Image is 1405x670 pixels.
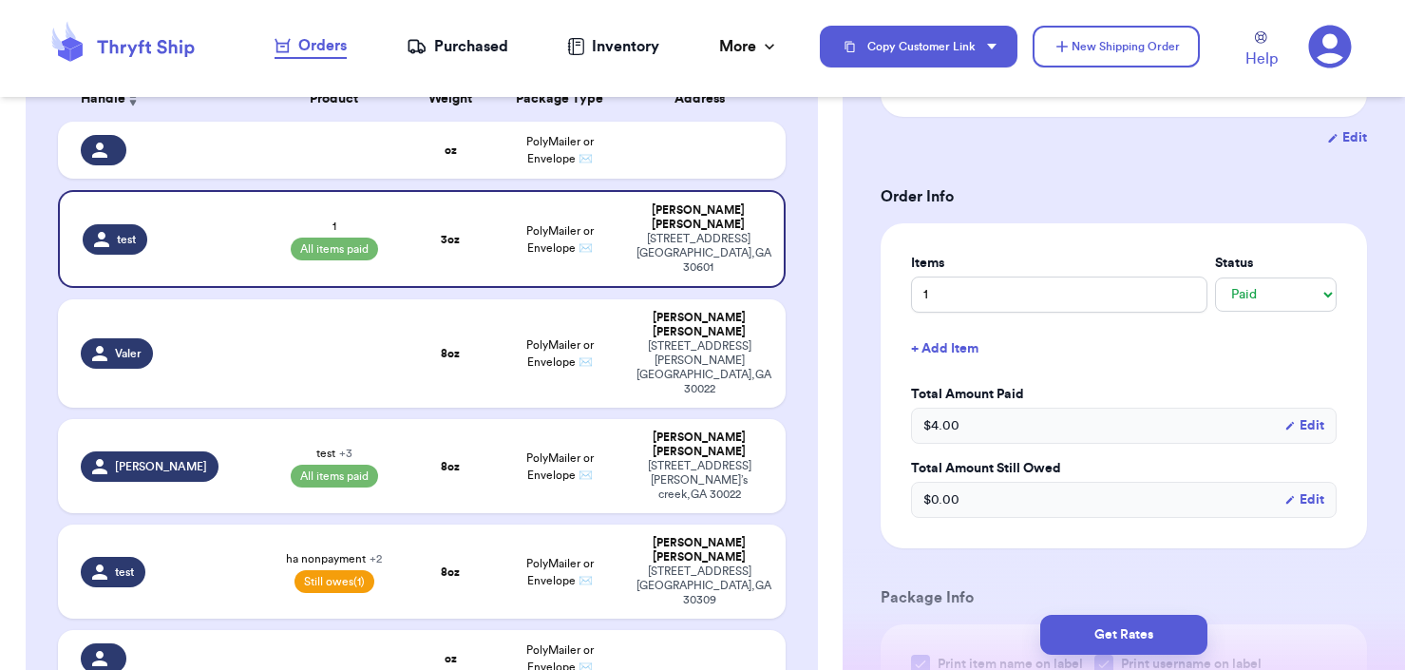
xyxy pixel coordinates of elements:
span: All items paid [291,238,378,260]
span: PolyMailer or Envelope ✉️ [526,136,594,164]
button: Copy Customer Link [820,26,1017,67]
h3: Package Info [881,586,1367,609]
button: + Add Item [903,328,1344,370]
span: test [115,565,134,580]
button: Edit [1284,416,1324,435]
span: Still owes (1) [294,570,374,593]
span: PolyMailer or Envelope ✉️ [526,339,594,368]
strong: 8 oz [441,461,460,472]
strong: 3 oz [441,234,460,245]
label: Total Amount Still Owed [911,459,1337,478]
a: Help [1245,31,1278,70]
label: Total Amount Paid [911,385,1337,404]
div: [PERSON_NAME] [PERSON_NAME] [636,536,763,565]
span: $ 0.00 [923,490,959,509]
span: PolyMailer or Envelope ✉️ [526,558,594,586]
span: Valer [115,346,142,361]
div: Orders [275,34,347,57]
label: Items [911,254,1207,273]
span: + 3 [339,448,352,459]
th: Product [261,76,407,122]
div: [STREET_ADDRESS] [GEOGRAPHIC_DATA] , GA 30309 [636,565,763,607]
div: [STREET_ADDRESS] [PERSON_NAME][GEOGRAPHIC_DATA] , GA 30022 [636,339,763,396]
span: $ 4.00 [923,416,959,435]
span: ha nonpayment [286,551,382,566]
div: [PERSON_NAME] [PERSON_NAME] [636,203,761,232]
span: test [117,232,136,247]
a: Inventory [567,35,659,58]
th: Package Type [494,76,625,122]
button: Sort ascending [125,87,141,110]
div: [PERSON_NAME] [PERSON_NAME] [636,311,763,339]
div: [PERSON_NAME] [PERSON_NAME] [636,431,763,459]
span: PolyMailer or Envelope ✉️ [526,452,594,481]
strong: 8 oz [441,566,460,578]
span: 1 [332,219,336,234]
button: Get Rates [1040,615,1207,655]
button: New Shipping Order [1033,26,1200,67]
span: PolyMailer or Envelope ✉️ [526,225,594,254]
label: Status [1215,254,1337,273]
h3: Order Info [881,185,1367,208]
span: + 2 [370,553,382,565]
div: [STREET_ADDRESS] [GEOGRAPHIC_DATA] , GA 30601 [636,232,761,275]
span: Help [1245,48,1278,70]
span: All items paid [291,465,378,488]
strong: oz [445,144,457,156]
strong: oz [445,653,457,664]
a: Purchased [407,35,508,58]
span: test [316,446,352,461]
div: More [719,35,779,58]
strong: 8 oz [441,348,460,359]
button: Edit [1327,128,1367,147]
button: Edit [1284,490,1324,509]
span: [PERSON_NAME] [115,459,207,474]
span: Handle [81,89,125,109]
a: Orders [275,34,347,59]
th: Weight [407,76,494,122]
th: Address [625,76,786,122]
div: [STREET_ADDRESS] [PERSON_NAME]’s creek , GA 30022 [636,459,763,502]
